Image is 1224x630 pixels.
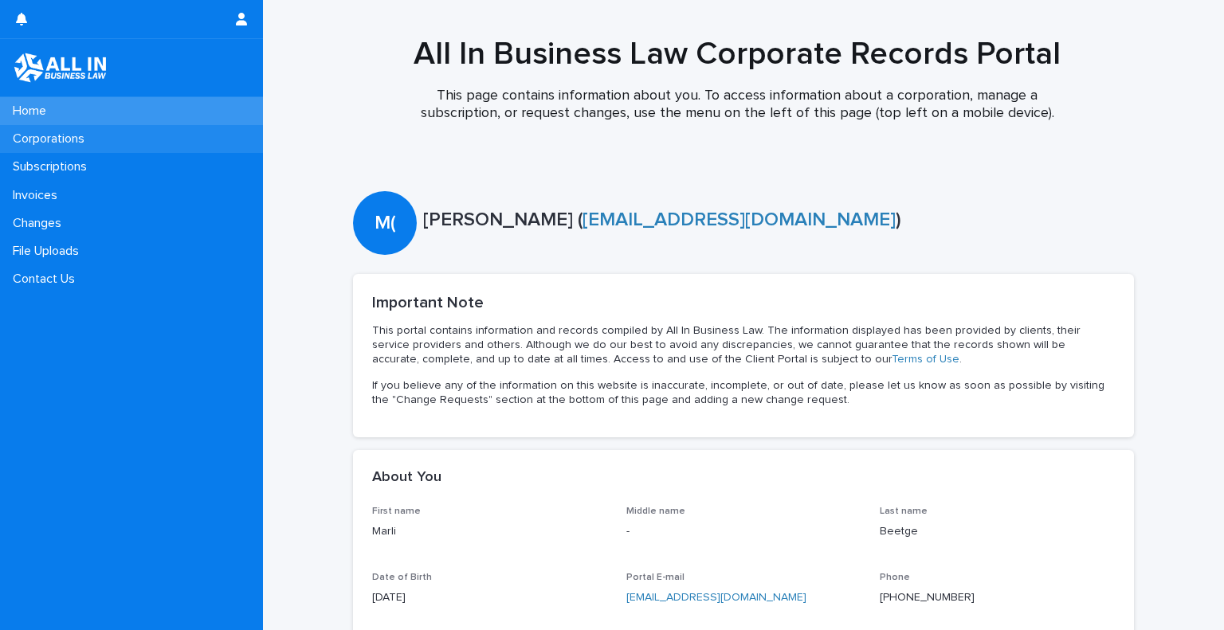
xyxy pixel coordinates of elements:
[880,573,910,582] span: Phone
[6,159,100,174] p: Subscriptions
[372,378,1115,407] p: If you believe any of the information on this website is inaccurate, incomplete, or out of date, ...
[372,323,1115,367] p: This portal contains information and records compiled by All In Business Law. The information dis...
[13,52,108,84] img: tZFo3tXJTahZtpq23GXw
[372,589,607,606] p: [DATE]
[6,131,97,147] p: Corporations
[880,523,1115,540] p: Beetge
[372,293,1115,312] h2: Important Note
[583,210,896,229] a: [EMAIL_ADDRESS][DOMAIN_NAME]
[423,209,1128,232] p: [PERSON_NAME] ( )
[6,188,70,203] p: Invoices
[626,523,861,540] p: -
[626,573,685,582] span: Portal E-mail
[372,523,607,540] p: Marli
[418,88,1056,122] p: This page contains information about you. To access information about a corporation, manage a sub...
[372,469,441,487] h2: About You
[6,272,88,287] p: Contact Us
[6,244,92,259] p: File Uploads
[626,592,806,603] a: [EMAIL_ADDRESS][DOMAIN_NAME]
[6,104,59,119] p: Home
[347,35,1128,73] h1: All In Business Law Corporate Records Portal
[372,507,421,516] span: First name
[372,573,432,582] span: Date of Birth
[892,354,959,365] a: Terms of Use
[880,507,928,516] span: Last name
[353,148,417,235] div: M(
[626,507,685,516] span: Middle name
[6,216,74,231] p: Changes
[880,592,975,603] a: [PHONE_NUMBER]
